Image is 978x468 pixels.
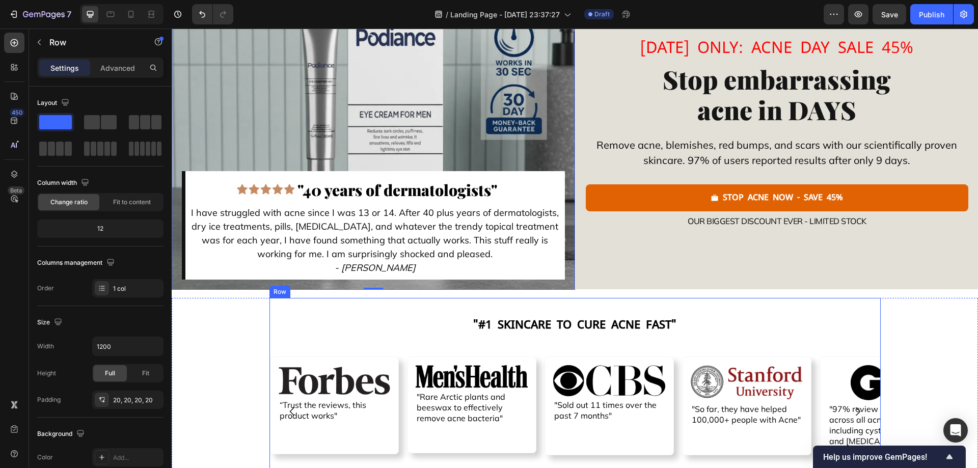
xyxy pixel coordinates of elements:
[142,369,149,378] span: Fit
[8,186,24,195] div: Beta
[244,337,356,360] img: gempages_568747440534979454-0f54ea05-fcf2-4fac-a483-6dfc2ffce1d1.webp
[881,10,898,19] span: Save
[50,63,79,73] p: Settings
[414,156,797,183] button: <p>stop acne now - save 45%</p>
[99,286,708,307] p: "#1 skincare to cure acne fast"
[594,10,610,19] span: Draft
[10,108,24,117] div: 450
[37,453,53,462] div: Color
[672,369,700,397] button: Carousel Next Arrow
[113,198,151,207] span: Fit to content
[823,452,943,462] span: Help us improve GemPages!
[679,337,746,372] img: gempages_568747440534979454-1afb4ed7-47e9-463a-b726-96e4f8673203.webp
[415,36,796,97] p: Stop embarrassing acne in DAYS
[520,375,630,397] p: "So far, they have helped 100,000+ people with Acne"
[113,284,161,293] div: 1 col
[108,371,218,393] p: “Trust the reviews, this product works"
[383,371,493,393] p: "Sold out 11 times over the past 7 months"
[919,9,944,20] div: Publish
[4,4,76,24] button: 7
[37,176,91,190] div: Column width
[943,418,968,443] div: Open Intercom Messenger
[446,9,448,20] span: /
[37,369,56,378] div: Height
[37,316,64,329] div: Size
[100,63,135,73] p: Advanced
[37,342,54,351] div: Width
[519,337,631,372] img: gempages_568747440534979454-ad779111-2836-4ad0-a282-b705917a539a.webp
[415,186,796,199] p: OUR BIGGEST DISCOUNT EVER - LIMITED STOCK
[551,162,671,177] p: stop acne now - save 45%
[37,96,71,110] div: Layout
[105,369,115,378] span: Full
[107,337,219,368] img: gempages_568747440534979454-c2a25f55-c827-49ce-aaad-00e50e0f8b7f.webp
[245,363,355,395] p: "Rare Arctic plants and beeswax to effectively remove acne bacteria"
[50,198,88,207] span: Change ratio
[37,284,54,293] div: Order
[382,337,494,368] img: gempages_568747440534979454-98210770-6be6-4dfe-8740-342aece1f8b4.webp
[49,36,136,48] p: Row
[67,8,71,20] p: 7
[93,337,163,355] input: Auto
[39,222,161,236] div: 12
[37,427,87,441] div: Background
[192,4,233,24] div: Undo/Redo
[37,395,61,404] div: Padding
[113,396,161,405] div: 20, 20, 20, 20
[658,375,768,418] p: "97% review success rate across all acne types, including cystic, hormonal, and [MEDICAL_DATA]"
[450,9,560,20] span: Landing Page - [DATE] 23:37:27
[823,451,956,463] button: Show survey - Help us improve GemPages!
[106,369,135,397] button: Carousel Back Arrow
[113,453,161,462] div: Add...
[873,4,906,24] button: Save
[100,259,117,268] div: Row
[415,109,796,140] p: Remove acne, blemishes, red bumps, and scars with our scientifically proven skincare. 97% of user...
[37,256,117,270] div: Columns management
[172,29,978,468] iframe: Design area
[910,4,953,24] button: Publish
